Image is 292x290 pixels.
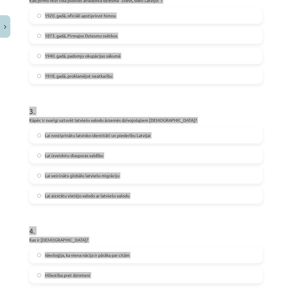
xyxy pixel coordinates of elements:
[45,152,103,159] span: Lai izveidotu diasporas valdību
[37,273,41,277] input: Mīlestība pret dzimteni
[29,96,263,115] h1: 3 .
[37,194,41,198] input: Lai aizstātu vietējo valodu ar latviešu valodu
[45,172,119,179] span: Lai veicinātu globālu latviešu migrāciju
[45,53,120,59] span: 1940. gadā, padomju okupācijas sākumā
[37,74,41,78] input: 1918. gadā, proklamējot neatkarību
[37,253,41,257] input: Ideoloģija, ka viena nācija ir pārāka par citām
[29,117,263,123] p: Kāpēc ir svarīgi uzturēt latviešu valodu ārzemēs dzīvojošajiem [DEMOGRAPHIC_DATA]?
[45,12,116,19] span: 1920. gadā, oficiāli apstiprinot himnu
[45,272,90,278] span: Mīlestība pret dzimteni
[45,73,112,79] span: 1918. gadā, proklamējot neatkarību
[45,33,117,39] span: 1873. gadā, Pirmajos Dziesmu svētkos
[29,216,263,235] h1: 4 .
[37,174,41,178] input: Lai veicinātu globālu latviešu migrāciju
[29,237,263,243] p: Kas ir [DEMOGRAPHIC_DATA]?
[37,133,41,137] input: Lai nostiprinātu latvisko identitāti un piederību Latvijai
[45,193,130,199] span: Lai aizstātu vietējo valodu ar latviešu valodu
[37,14,41,18] input: 1920. gadā, oficiāli apstiprinot himnu
[37,154,41,157] input: Lai izveidotu diasporas valdību
[4,25,6,29] img: icon-close-lesson-0947bae3869378f0d4975bcd49f059093ad1ed9edebbc8119c70593378902aed.svg
[45,132,151,139] span: Lai nostiprinātu latvisko identitāti un piederību Latvijai
[45,252,130,258] span: Ideoloģija, ka viena nācija ir pārāka par citām
[37,34,41,38] input: 1873. gadā, Pirmajos Dziesmu svētkos
[37,54,41,58] input: 1940. gadā, padomju okupācijas sākumā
